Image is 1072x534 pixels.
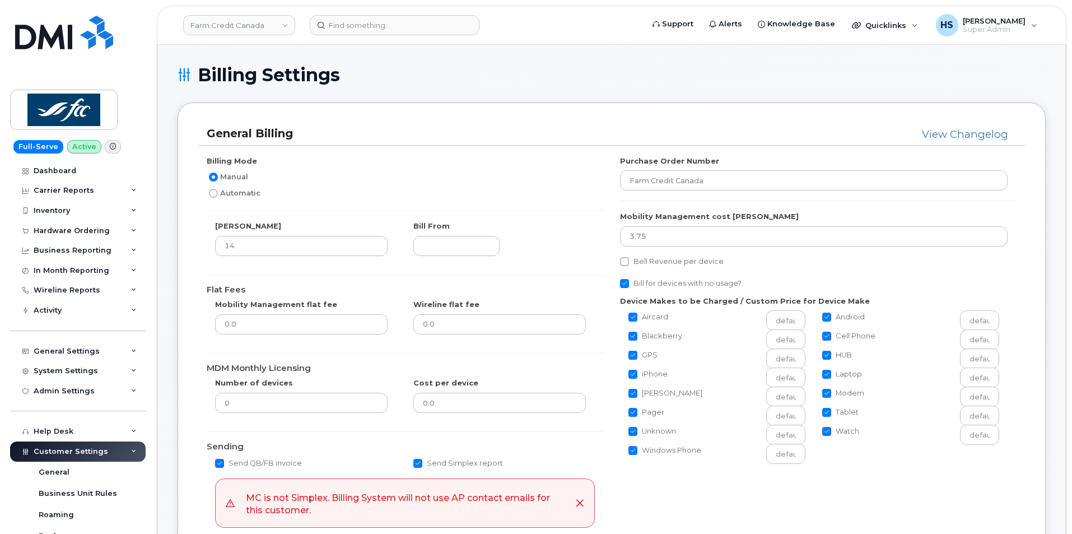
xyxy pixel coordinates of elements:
input: iPhone [766,368,805,388]
input: Tablet [822,408,831,417]
label: Bill for devices with no usage? [620,277,742,290]
label: Bell Revenue per device [620,255,724,268]
input: Aircard [628,313,637,322]
label: Manual [207,170,248,184]
label: iPhone [628,368,668,381]
input: Laptop [822,370,831,379]
label: [PERSON_NAME] [628,387,702,400]
input: Windows Phone [766,444,805,464]
input: Laptop [960,368,999,388]
input: [PERSON_NAME] [628,389,637,398]
label: Android [822,310,865,324]
label: Aircard [628,310,668,324]
input: Unknown [628,427,637,436]
label: Cost per device [413,378,478,388]
h4: Flat Fees [207,285,603,295]
label: GPS [628,349,658,362]
label: Bill From [413,221,450,231]
label: Wireline flat fee [413,299,479,310]
input: Tablet [960,406,999,426]
label: HUB [822,349,852,362]
a: View Changelog [922,128,1008,141]
input: Cell Phone [822,332,831,341]
input: Bell Revenue per device [620,257,629,266]
label: Device Makes to be Charged / Custom Price for Device Make [620,296,870,307]
label: Mobility Management cost [PERSON_NAME] [620,211,799,222]
input: Android [822,313,831,322]
input: Modem [822,389,831,398]
input: Watch [822,427,831,436]
label: Send Simplex report [413,457,503,470]
input: GPS [766,349,805,369]
input: Manual [209,173,218,182]
input: Watch [960,425,999,445]
input: HUB [822,351,831,360]
h4: Sending [207,442,603,452]
input: Blackberry [766,329,805,350]
input: Pager [628,408,637,417]
label: Cell Phone [822,329,875,343]
label: Blackberry [628,329,682,343]
input: Send QB/FB invoice [215,459,224,468]
label: Automatic [207,187,260,200]
input: GPS [628,351,637,360]
label: Number of devices [215,378,293,388]
input: [PERSON_NAME] [766,387,805,407]
input: Bill for devices with no usage? [620,279,629,288]
h3: General Billing [207,126,667,141]
input: HUB [960,349,999,369]
div: MC is not Simplex. Billing System will not use AP contact emails for this customer. [246,489,566,518]
label: Watch [822,425,859,438]
input: Blackberry [628,332,637,341]
label: Windows Phone [628,444,701,457]
label: Mobility Management flat fee [215,299,337,310]
input: iPhone [628,370,637,379]
h1: Billing Settings [178,65,1046,85]
input: Send Simplex report [413,459,422,468]
label: [PERSON_NAME] [215,221,281,231]
label: Tablet [822,406,859,419]
input: Aircard [766,310,805,331]
label: Unknown [628,425,676,438]
label: Modem [822,387,864,400]
input: Windows Phone [628,446,637,455]
input: Modem [960,387,999,407]
label: Billing Mode [207,156,257,166]
input: Android [960,310,999,331]
input: Cell Phone [960,329,999,350]
input: Automatic [209,189,218,198]
h4: MDM Monthly Licensing [207,364,603,373]
input: Unknown [766,425,805,445]
label: Pager [628,406,664,419]
label: Laptop [822,368,862,381]
input: Pager [766,406,805,426]
label: Send QB/FB invoice [215,457,302,470]
label: Purchase Order Number [620,156,719,166]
